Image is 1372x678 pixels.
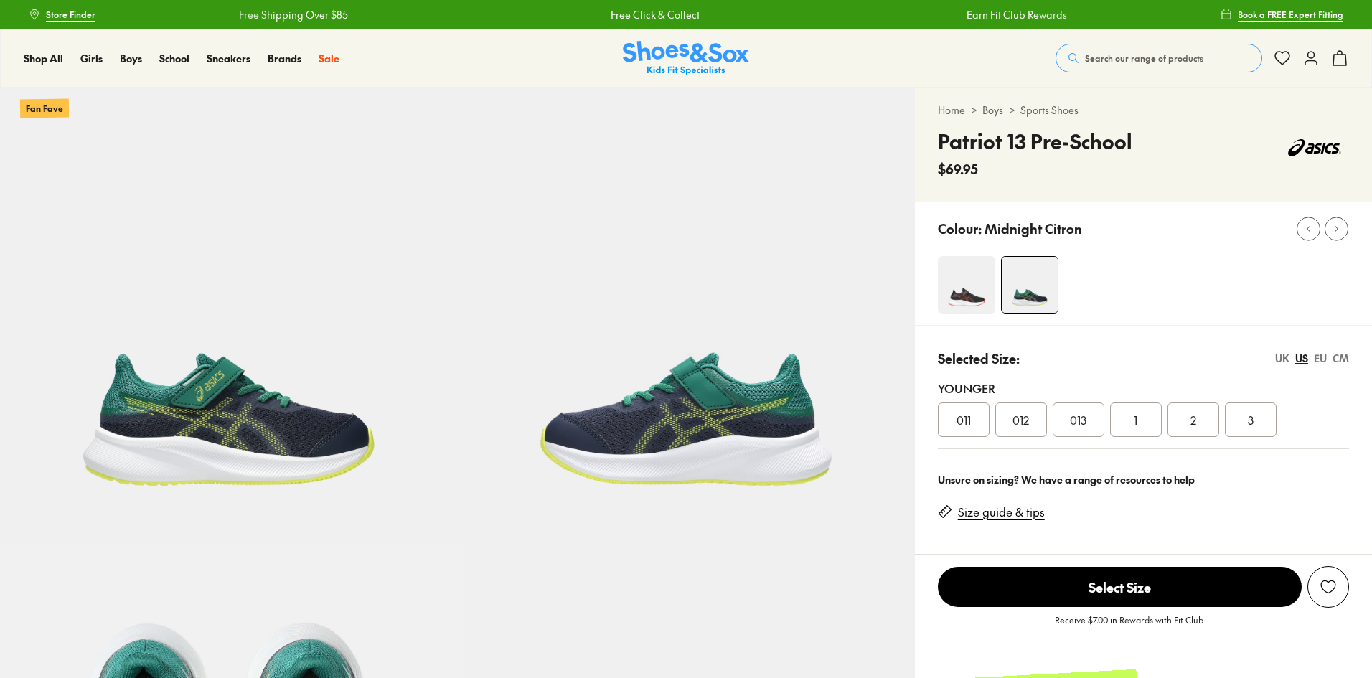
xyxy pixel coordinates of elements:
[120,51,142,66] a: Boys
[958,504,1045,520] a: Size guide & tips
[964,7,1064,22] a: Earn Fit Club Rewards
[236,7,345,22] a: Free Shipping Over $85
[319,51,339,65] span: Sale
[1056,44,1262,72] button: Search our range of products
[457,88,914,545] img: 5-548355_1
[319,51,339,66] a: Sale
[1221,1,1343,27] a: Book a FREE Expert Fitting
[1070,411,1086,428] span: 013
[938,103,965,118] a: Home
[1055,613,1203,639] p: Receive $7.00 in Rewards with Fit Club
[1280,126,1349,169] img: Vendor logo
[1275,351,1289,366] div: UK
[938,126,1132,156] h4: Patriot 13 Pre-School
[1085,52,1203,65] span: Search our range of products
[938,349,1020,368] p: Selected Size:
[268,51,301,65] span: Brands
[608,7,697,22] a: Free Click & Collect
[80,51,103,65] span: Girls
[1295,351,1308,366] div: US
[1314,351,1327,366] div: EU
[159,51,189,66] a: School
[207,51,250,65] span: Sneakers
[623,41,749,76] a: Shoes & Sox
[938,380,1349,397] div: Younger
[1020,103,1079,118] a: Sports Shoes
[159,51,189,65] span: School
[938,472,1349,487] div: Unsure on sizing? We have a range of resources to help
[24,51,63,66] a: Shop All
[1012,411,1029,428] span: 012
[207,51,250,66] a: Sneakers
[1134,411,1137,428] span: 1
[938,219,982,238] p: Colour:
[985,219,1082,238] p: Midnight Citron
[80,51,103,66] a: Girls
[1307,566,1349,608] button: Add to Wishlist
[29,1,95,27] a: Store Finder
[24,51,63,65] span: Shop All
[957,411,971,428] span: 011
[120,51,142,65] span: Boys
[268,51,301,66] a: Brands
[938,256,995,314] img: 4-548348_1
[938,567,1302,607] span: Select Size
[1002,257,1058,313] img: 4-548354_1
[1238,8,1343,21] span: Book a FREE Expert Fitting
[938,566,1302,608] button: Select Size
[46,8,95,21] span: Store Finder
[982,103,1003,118] a: Boys
[623,41,749,76] img: SNS_Logo_Responsive.svg
[1190,411,1196,428] span: 2
[1333,351,1349,366] div: CM
[938,103,1349,118] div: > >
[938,159,978,179] span: $69.95
[1248,411,1254,428] span: 3
[20,98,69,118] p: Fan Fave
